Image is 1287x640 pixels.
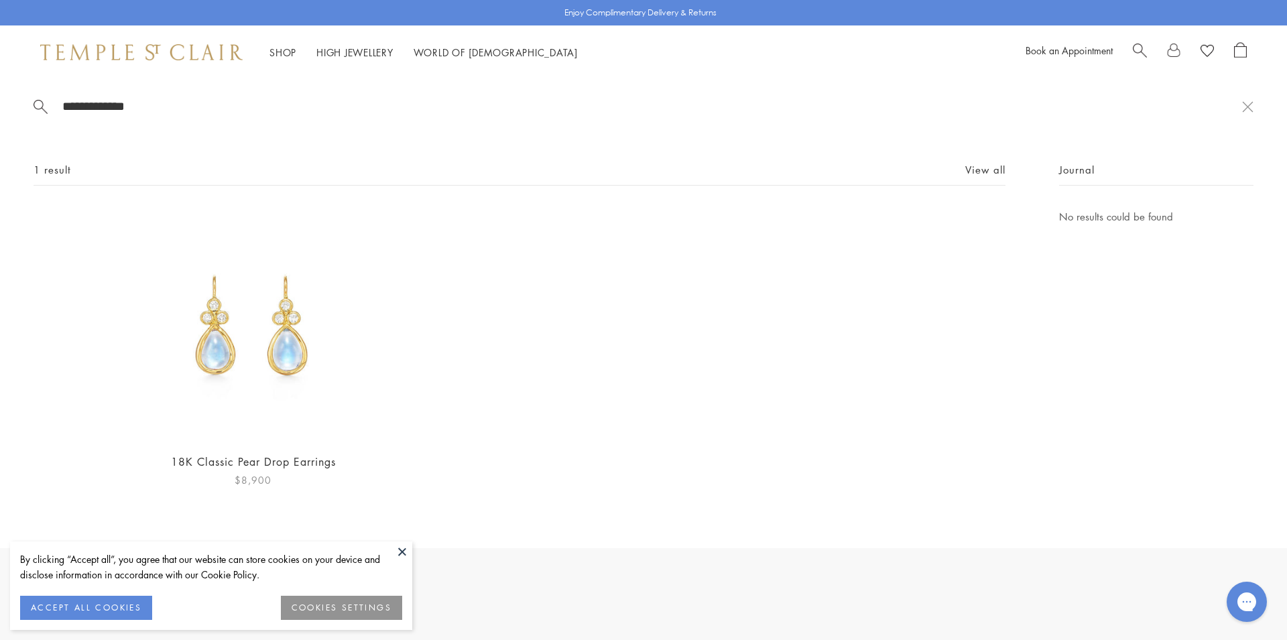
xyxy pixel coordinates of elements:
button: COOKIES SETTINGS [281,596,402,620]
a: 18K Classic Pear Drop Earrings [171,454,336,469]
a: ShopShop [269,46,296,59]
a: Open Shopping Bag [1234,42,1247,62]
span: 1 result [34,162,71,178]
img: 18K Classic Pear Drop Earrings [137,208,369,441]
span: $8,900 [235,472,271,488]
a: High JewelleryHigh Jewellery [316,46,393,59]
div: By clicking “Accept all”, you agree that our website can store cookies on your device and disclos... [20,552,402,582]
a: World of [DEMOGRAPHIC_DATA]World of [DEMOGRAPHIC_DATA] [414,46,578,59]
a: Book an Appointment [1026,44,1113,57]
button: ACCEPT ALL COOKIES [20,596,152,620]
nav: Main navigation [269,44,578,61]
a: View Wishlist [1201,42,1214,62]
span: Journal [1059,162,1095,178]
a: View all [965,162,1005,177]
img: Temple St. Clair [40,44,243,60]
a: Search [1133,42,1147,62]
p: Enjoy Complimentary Delivery & Returns [564,6,717,19]
iframe: Gorgias live chat messenger [1220,577,1274,627]
p: No results could be found [1059,208,1253,225]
